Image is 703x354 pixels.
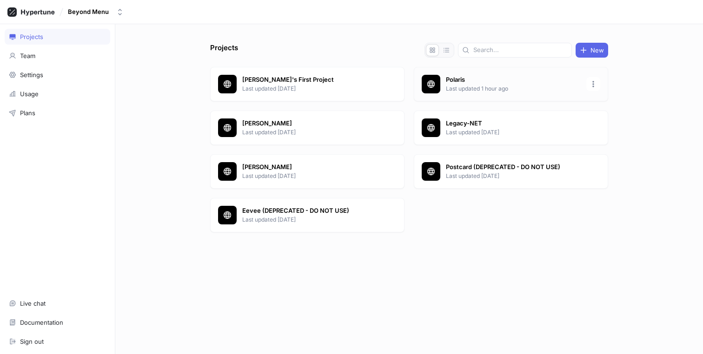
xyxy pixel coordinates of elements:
p: Last updated 1 hour ago [446,85,581,93]
button: Beyond Menu [64,4,127,20]
p: [PERSON_NAME]'s First Project [242,75,377,85]
span: New [590,47,604,53]
div: Live chat [20,300,46,307]
div: Documentation [20,319,63,326]
a: Plans [5,105,110,121]
p: Last updated [DATE] [446,128,581,137]
p: Last updated [DATE] [242,128,377,137]
p: Last updated [DATE] [242,216,377,224]
p: Last updated [DATE] [446,172,581,180]
a: Usage [5,86,110,102]
div: Usage [20,90,39,98]
div: Beyond Menu [68,8,109,16]
input: Search... [473,46,568,55]
p: [PERSON_NAME] [242,119,377,128]
p: Legacy-NET [446,119,581,128]
div: Sign out [20,338,44,345]
p: Postcard (DEPRECATED - DO NOT USE) [446,163,581,172]
div: Settings [20,71,43,79]
button: New [576,43,608,58]
p: [PERSON_NAME] [242,163,377,172]
a: Documentation [5,315,110,330]
p: Last updated [DATE] [242,172,377,180]
div: Projects [20,33,43,40]
p: Last updated [DATE] [242,85,377,93]
div: Team [20,52,35,59]
a: Team [5,48,110,64]
a: Projects [5,29,110,45]
div: Plans [20,109,35,117]
p: Polaris [446,75,581,85]
p: Eevee (DEPRECATED - DO NOT USE) [242,206,377,216]
a: Settings [5,67,110,83]
p: Projects [210,43,238,58]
